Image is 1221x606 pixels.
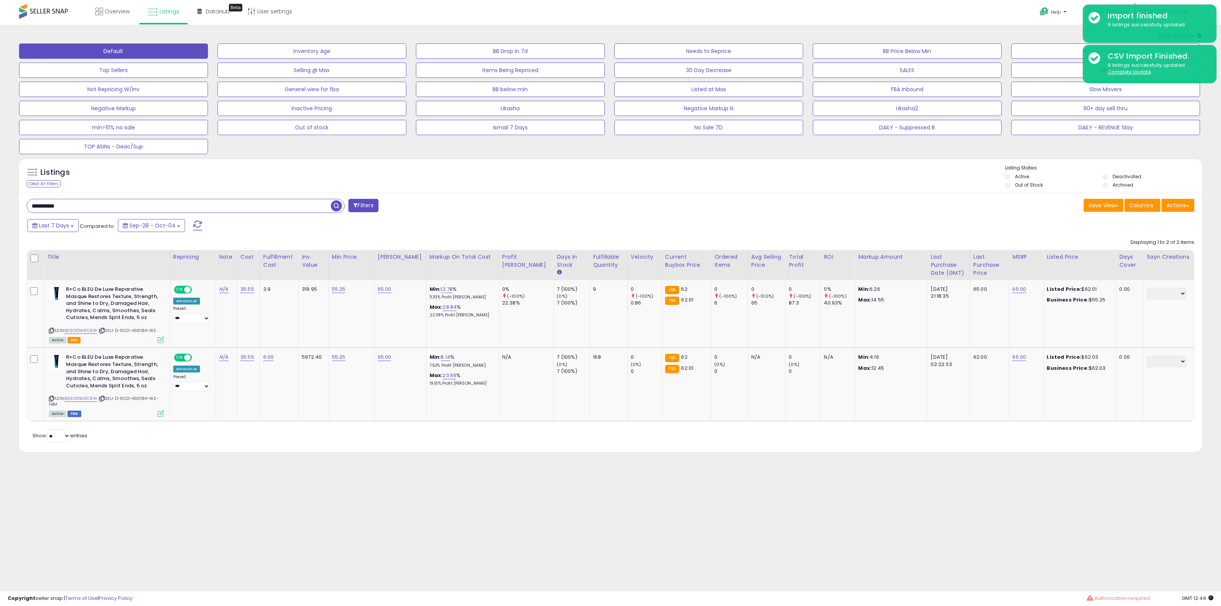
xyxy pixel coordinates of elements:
[751,253,782,269] div: Avg Selling Price
[858,364,871,372] strong: Max:
[263,253,295,269] div: Fulfillment Cost
[27,219,79,232] button: Last 7 Days
[813,63,1002,78] button: SALES
[789,300,820,306] div: 87.3
[1119,253,1140,269] div: Days Cover
[593,354,622,361] div: 168
[416,44,605,59] button: BB Drop in 7d
[557,300,590,306] div: 7 (100%)
[1011,44,1200,59] button: Non Competitive
[217,120,406,135] button: Out of stock
[49,286,164,342] div: ASIN:
[263,353,274,361] a: 6.00
[217,63,406,78] button: Selling @ Max
[430,372,493,386] div: %
[159,8,179,15] span: Listings
[1084,199,1123,212] button: Save View
[175,287,184,293] span: ON
[1011,82,1200,97] button: Slow Movers
[430,381,493,386] p: 19.15% Profit [PERSON_NAME]
[27,180,61,187] div: Clear All Filters
[714,253,745,269] div: Ordered Items
[502,253,551,269] div: Profit [PERSON_NAME]
[49,354,164,416] div: ASIN:
[416,120,605,135] button: Ismail 7 Days
[681,353,687,361] span: 62
[681,364,693,372] span: 62.01
[416,63,605,78] button: Items Being Repriced
[557,293,567,299] small: (0%)
[665,365,679,373] small: FBA
[191,287,203,293] span: OFF
[557,253,586,269] div: Days In Stock
[49,286,64,301] img: 31BfMT6AwhL._SL40_.jpg
[1161,199,1194,212] button: Actions
[681,296,693,303] span: 62.01
[614,101,803,116] button: Negative Markup N
[1047,296,1089,303] b: Business Price:
[49,354,64,369] img: 31BfMT6AwhL._SL40_.jpg
[441,353,450,361] a: 8.14
[631,300,662,306] div: 0.86
[1102,62,1211,76] div: 9 listings successfully updated.
[813,44,1002,59] button: BB Price Below Min
[858,365,921,372] p: 12.45
[47,253,167,261] div: Title
[173,306,210,323] div: Preset:
[973,286,1004,293] div: 65.00
[1102,21,1211,29] div: 9 listings successfully updated.
[593,286,622,293] div: 9
[1047,253,1113,261] div: Listed Price
[1011,101,1200,116] button: 90+ day sell thru
[973,253,1006,277] div: Last Purchase Price
[1119,286,1137,293] div: 0.00
[813,82,1002,97] button: FBA Inbound
[1012,253,1040,261] div: MSRP
[118,219,185,232] button: Sep-28 - Oct-04
[66,354,159,391] b: R+Co BLEU De Luxe Reparative Masque Restores Texture, Strength, and Shine to Dry, Damaged Hair, H...
[813,101,1002,116] button: Ukasha2
[219,353,228,361] a: N/A
[714,300,748,306] div: 6
[1108,69,1151,75] u: Complete Update
[789,354,820,361] div: 0
[557,361,567,367] small: (0%)
[105,8,130,15] span: Overview
[426,250,499,280] th: The percentage added to the cost of goods (COGS) that forms the calculator for Min & Max prices.
[858,286,921,293] p: 6.26
[1051,9,1061,15] span: Help
[1102,51,1211,62] div: CSV Import Finished.
[378,353,391,361] a: 65.00
[858,296,871,303] strong: Max:
[217,101,406,116] button: Inactive Pricing
[1047,297,1110,303] div: $55.25
[789,253,817,269] div: Total Profit
[507,293,525,299] small: (-100%)
[68,411,81,417] span: FBM
[217,44,406,59] button: Inventory Age
[441,285,453,293] a: 12.78
[1113,173,1141,180] label: Deactivated
[614,82,803,97] button: Listed at Max
[1047,365,1110,372] div: $62.03
[1039,7,1049,16] i: Get Help
[751,300,785,306] div: 65
[631,368,662,375] div: 0
[19,139,208,154] button: TOP ASINs - Deac/Sup
[858,297,921,303] p: 14.55
[348,199,378,212] button: Filters
[557,286,590,293] div: 7 (100%)
[789,368,820,375] div: 0
[614,120,803,135] button: No Sale 7D
[173,366,200,372] div: Amazon AI
[714,361,725,367] small: (0%)
[430,372,443,379] b: Max:
[931,354,964,367] div: [DATE] 02:22:33
[1102,10,1211,21] div: Import finished
[98,327,156,334] span: | SKU: D-RCO-490184-WS
[217,82,406,97] button: Generel view for fba
[430,304,493,318] div: %
[416,82,605,97] button: BB below min
[302,253,325,269] div: Inv. value
[332,253,371,261] div: Min Price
